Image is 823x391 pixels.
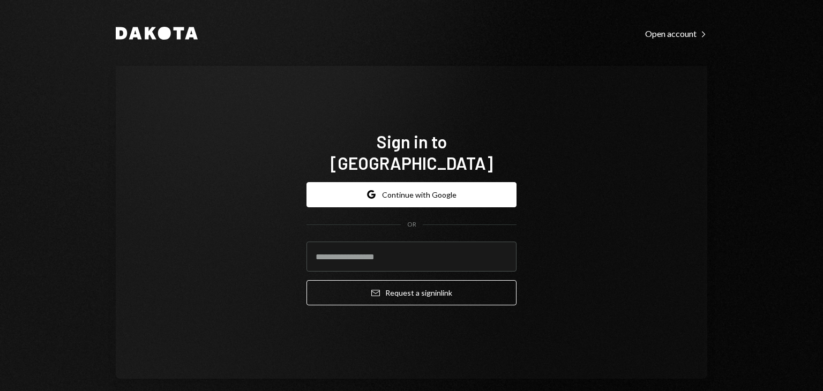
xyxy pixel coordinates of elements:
div: Open account [645,28,707,39]
h1: Sign in to [GEOGRAPHIC_DATA] [306,131,517,174]
button: Request a signinlink [306,280,517,305]
div: OR [407,220,416,229]
button: Continue with Google [306,182,517,207]
a: Open account [645,27,707,39]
